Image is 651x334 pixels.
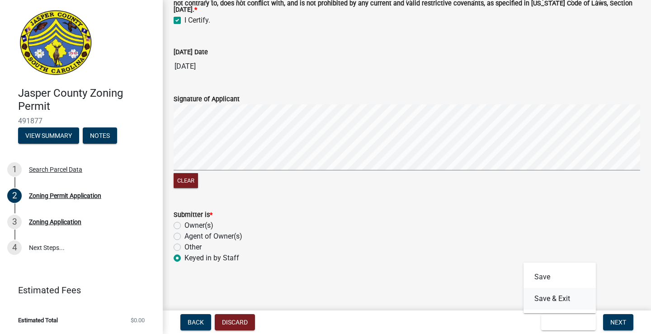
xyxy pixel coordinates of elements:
div: Zoning Permit Application [29,193,101,199]
div: 3 [7,215,22,229]
label: Other [184,242,202,253]
span: Save & Exit [548,319,583,326]
button: Save & Exit [541,314,596,330]
button: Save & Exit [524,288,596,310]
span: 491877 [18,117,145,125]
label: Agent of Owner(s) [184,231,242,242]
div: Search Parcel Data [29,166,82,173]
img: Jasper County, South Carolina [18,9,94,77]
button: Back [180,314,211,330]
label: Signature of Applicant [174,96,240,103]
label: [DATE] Date [174,49,208,56]
button: Save [524,266,596,288]
button: Next [603,314,633,330]
label: Owner(s) [184,220,213,231]
h4: Jasper County Zoning Permit [18,87,156,113]
div: Zoning Application [29,219,81,225]
button: View Summary [18,127,79,144]
div: 2 [7,188,22,203]
a: Estimated Fees [7,281,148,299]
label: Submitter is [174,212,212,218]
button: Notes [83,127,117,144]
button: Clear [174,173,198,188]
wm-modal-confirm: Notes [83,132,117,140]
label: I Certify. [184,15,210,26]
wm-modal-confirm: Summary [18,132,79,140]
span: Next [610,319,626,326]
button: Discard [215,314,255,330]
label: Keyed in by Staff [184,253,239,263]
div: 1 [7,162,22,177]
div: 4 [7,240,22,255]
span: Back [188,319,204,326]
div: Save & Exit [524,263,596,313]
span: Estimated Total [18,317,58,323]
span: $0.00 [131,317,145,323]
